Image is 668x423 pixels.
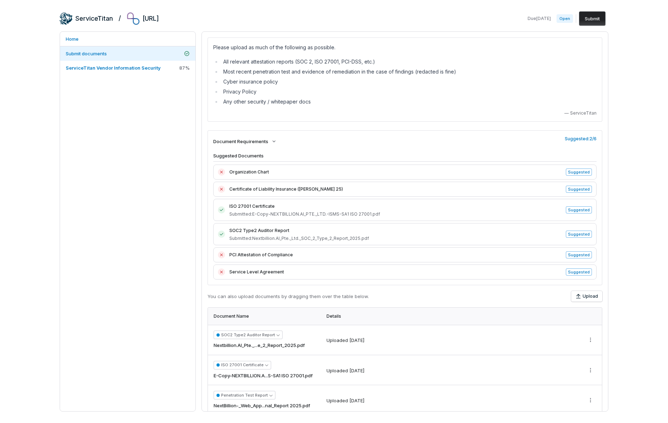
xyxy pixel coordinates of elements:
li: Most recent penetration test and evidence of remediation in the case of findings (redacted is fine) [221,67,597,76]
span: — [564,110,569,116]
li: Cyber insurance policy [221,77,597,86]
button: Upload [571,291,602,302]
span: PCI Attestation of Compliance [229,251,562,258]
span: E-Copy-NEXTBILLION.A...S-SA1 ISO 27001.pdf [214,372,313,379]
h4: Suggested Documents [213,152,597,162]
div: Uploaded [326,337,364,344]
a: Submit documents [60,46,195,61]
p: You can also upload documents by dragging them over the table below. [208,293,369,300]
li: All relevant attestation reports (SOC 2, ISO 27001, PCI-DSS, etc.) [221,57,597,66]
h2: [URL] [143,14,159,23]
span: Submitted: Nextbillion.AI_Pte._Ltd._SOC_2_Type_2_Report_2025.pdf [229,236,562,241]
span: Due [DATE] [528,16,551,21]
button: Document Requirements [211,134,279,149]
span: NextBillion-_Web_App...nal_Report 2025.pdf [214,402,310,409]
span: Open [557,14,573,23]
button: ISO 27001 Certificate [214,361,271,369]
span: Service Level Agreement [229,268,562,276]
span: Suggested [566,186,592,193]
span: Organization Chart [229,168,562,176]
div: [DATE] [349,367,364,374]
a: ServiceTitan Vendor Information Security87% [60,61,195,75]
div: Uploaded [326,397,364,404]
span: ISO 27001 Certificate [229,203,562,210]
span: Nextbillion.AI_Pte._...e_2_Report_2025.pdf [214,342,305,349]
button: Submit [579,11,605,26]
span: Submitted: E-Copy-NEXTBILLION.AI_PTE._LTD.-ISMS-SA1 ISO 27001.pdf [229,211,562,217]
button: More actions [585,334,596,345]
li: Any other security / whitepaper docs [221,97,597,106]
span: Suggested [566,168,592,176]
button: More actions [585,365,596,376]
a: Home [60,32,195,46]
span: Suggested [566,251,592,258]
span: 87 % [179,65,190,71]
button: SOC2 Type2 Auditor Report [214,331,283,339]
div: [DATE] [349,337,364,344]
div: [DATE] [349,397,364,404]
span: ServiceTitan Vendor Information Security [66,65,161,71]
h2: ServiceTitan [75,14,113,23]
span: Suggested [566,268,592,276]
span: Suggested [566,206,592,213]
div: Document Name [214,313,318,319]
button: Penetration Test Report [214,391,275,399]
span: SOC2 Type2 Auditor Report [229,227,562,234]
span: ServiceTitan [570,110,597,116]
span: Suggested: 2 / 6 [565,136,597,142]
div: Uploaded [326,367,364,374]
div: Details [326,313,576,319]
span: Suggested [566,231,592,238]
span: Submit documents [66,51,107,56]
li: Privacy Policy [221,87,597,96]
span: Document Requirements [213,138,268,145]
h2: / [119,12,121,23]
p: Please upload as much of the following as possible. [213,43,597,52]
button: More actions [585,395,596,406]
span: Certificate of Liability Insurance ([PERSON_NAME] 25) [229,186,562,193]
